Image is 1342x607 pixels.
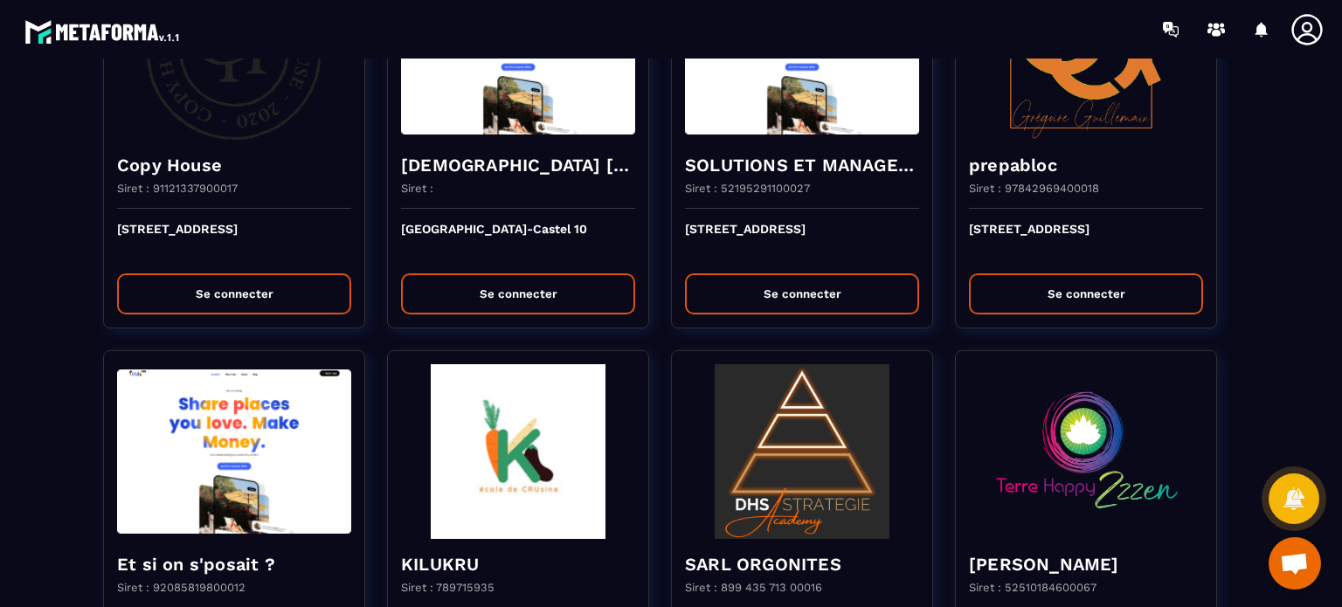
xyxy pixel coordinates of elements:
[117,273,351,314] button: Se connecter
[401,552,635,576] h4: KILUKRU
[969,581,1096,594] p: Siret : 52510184600067
[1269,537,1321,590] a: Ouvrir le chat
[117,581,246,594] p: Siret : 92085819800012
[24,16,182,47] img: logo
[685,552,919,576] h4: SARL ORGONITES
[117,364,351,539] img: funnel-background
[969,153,1203,177] h4: prepabloc
[685,364,919,539] img: funnel-background
[969,273,1203,314] button: Se connecter
[401,182,433,195] p: Siret :
[401,364,635,539] img: funnel-background
[969,222,1203,260] p: [STREET_ADDRESS]
[401,153,635,177] h4: [DEMOGRAPHIC_DATA] [GEOGRAPHIC_DATA]
[401,222,635,260] p: [GEOGRAPHIC_DATA]-Castel 10
[969,552,1203,576] h4: [PERSON_NAME]
[969,182,1099,195] p: Siret : 97842969400018
[117,222,351,260] p: [STREET_ADDRESS]
[969,364,1203,539] img: funnel-background
[685,273,919,314] button: Se connecter
[401,581,495,594] p: Siret : 789715935
[685,581,822,594] p: Siret : 899 435 713 00016
[117,552,351,576] h4: Et si on s'posait ?
[685,182,810,195] p: Siret : 52195291100027
[117,182,238,195] p: Siret : 91121337900017
[685,222,919,260] p: [STREET_ADDRESS]
[685,153,919,177] h4: SOLUTIONS ET MANAGERS
[401,273,635,314] button: Se connecter
[117,153,351,177] h4: Copy House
